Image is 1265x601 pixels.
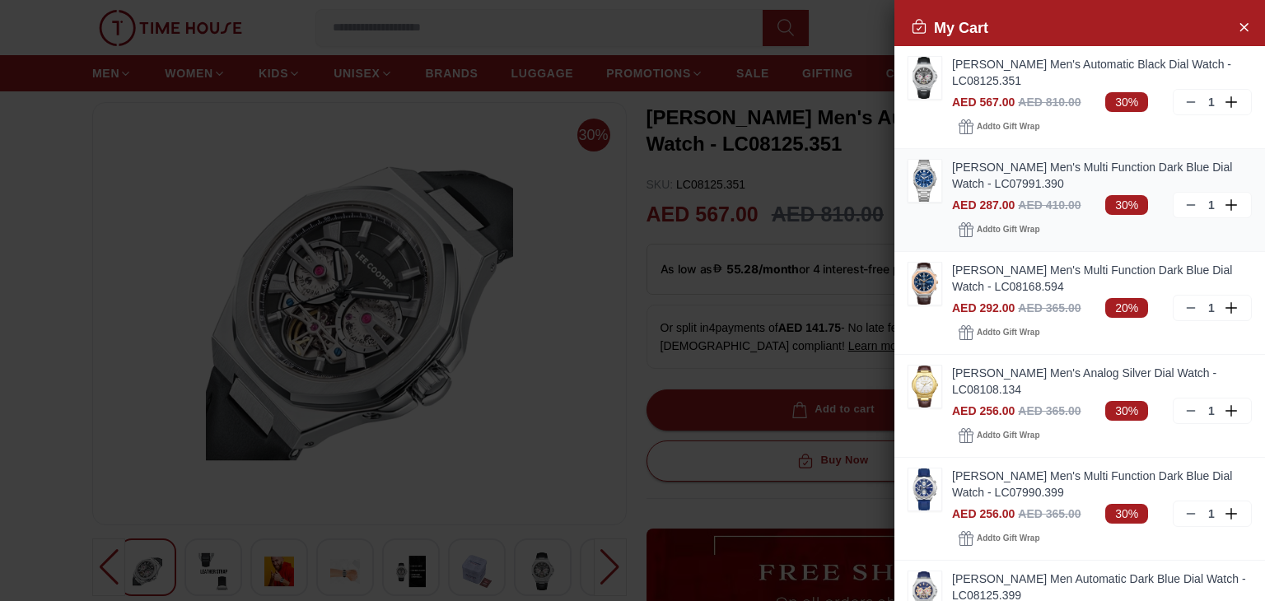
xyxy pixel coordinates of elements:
[1018,507,1081,520] span: AED 365.00
[952,218,1046,241] button: Addto Gift Wrap
[908,468,941,510] img: ...
[952,198,1015,212] span: AED 287.00
[1205,94,1218,110] p: 1
[1205,300,1218,316] p: 1
[977,427,1039,444] span: Add to Gift Wrap
[1105,195,1148,215] span: 30%
[952,468,1252,501] a: [PERSON_NAME] Men's Multi Function Dark Blue Dial Watch - LC07990.399
[952,56,1252,89] a: [PERSON_NAME] Men's Automatic Black Dial Watch - LC08125.351
[1105,401,1148,421] span: 30%
[952,365,1252,398] a: [PERSON_NAME] Men's Analog Silver Dial Watch - LC08108.134
[977,530,1039,547] span: Add to Gift Wrap
[908,57,941,99] img: ...
[1105,504,1148,524] span: 30%
[977,324,1039,341] span: Add to Gift Wrap
[1105,298,1148,318] span: 20%
[952,115,1046,138] button: Addto Gift Wrap
[1205,197,1218,213] p: 1
[952,527,1046,550] button: Addto Gift Wrap
[1018,404,1081,417] span: AED 365.00
[911,16,988,40] h2: My Cart
[1205,403,1218,419] p: 1
[952,404,1015,417] span: AED 256.00
[908,263,941,305] img: ...
[952,321,1046,344] button: Addto Gift Wrap
[1018,301,1081,314] span: AED 365.00
[952,262,1252,295] a: [PERSON_NAME] Men's Multi Function Dark Blue Dial Watch - LC08168.594
[908,366,941,408] img: ...
[908,160,941,202] img: ...
[952,301,1015,314] span: AED 292.00
[1105,92,1148,112] span: 30%
[1230,13,1257,40] button: Close Account
[952,96,1015,109] span: AED 567.00
[952,159,1252,192] a: [PERSON_NAME] Men's Multi Function Dark Blue Dial Watch - LC07991.390
[952,507,1015,520] span: AED 256.00
[1018,96,1081,109] span: AED 810.00
[1205,505,1218,522] p: 1
[1018,198,1081,212] span: AED 410.00
[977,221,1039,238] span: Add to Gift Wrap
[977,119,1039,135] span: Add to Gift Wrap
[952,424,1046,447] button: Addto Gift Wrap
